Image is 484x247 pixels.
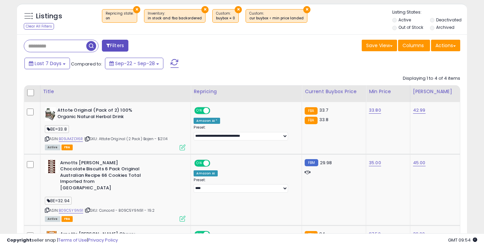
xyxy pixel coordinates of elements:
[402,42,424,49] span: Columns
[45,160,58,173] img: 41dxNdmiKSL._SL40_.jpg
[319,107,328,113] span: 33.7
[45,107,56,121] img: 41zHSiuqJxL._SL40_.jpg
[61,145,73,150] span: FBA
[106,11,133,21] span: Repricing state :
[84,136,168,141] span: | SKU: Attote Original (2 Pack) Bajen - $21.14
[201,6,209,13] button: ×
[369,159,381,166] a: 35.00
[43,88,188,95] div: Title
[57,107,140,121] b: Attote Original (Pack of 2) 100% Organic Natural Herbal Drink
[59,208,84,213] a: B09C5Y9N91
[249,11,304,21] span: Custom:
[148,11,202,21] span: Inventory :
[194,118,220,124] div: Amazon AI *
[115,60,155,67] span: Sep-22 - Sep-28
[85,208,155,213] span: | SKU: Concord - B09C5Y9N91 - 19.2
[216,16,235,21] div: buybox = 0
[194,88,299,95] div: Repricing
[249,16,304,21] div: cur buybox < min price landed
[45,125,69,133] span: BE=33.8
[195,160,204,166] span: ON
[71,61,102,67] span: Compared to:
[7,237,32,243] strong: Copyright
[88,237,118,243] a: Privacy Policy
[194,178,297,193] div: Preset:
[392,9,467,16] p: Listing States:
[59,136,83,142] a: B09JMZD16R
[413,88,457,95] div: [PERSON_NAME]
[195,108,204,114] span: ON
[431,40,460,51] button: Actions
[303,6,310,13] button: ×
[398,24,423,30] label: Out of Stock
[35,60,61,67] span: Last 7 Days
[102,40,128,52] button: Filters
[45,145,60,150] span: All listings currently available for purchase on Amazon
[61,216,73,222] span: FBA
[305,107,317,115] small: FBA
[36,12,62,21] h5: Listings
[60,160,143,193] b: Arnotts [PERSON_NAME] Chocolate Biscuits 6 Pack Original Australian Recipe 66 Cookies Total Impor...
[45,107,186,150] div: ASIN:
[448,237,477,243] span: 2025-10-6 09:54 GMT
[436,24,454,30] label: Archived
[436,17,462,23] label: Deactivated
[413,107,426,114] a: 42.99
[45,216,60,222] span: All listings currently available for purchase on Amazon
[209,108,220,114] span: OFF
[106,16,133,21] div: on
[45,197,72,205] span: BE=32.94
[369,88,407,95] div: Min Price
[105,58,163,69] button: Sep-22 - Sep-28
[362,40,397,51] button: Save View
[305,88,363,95] div: Current Buybox Price
[194,170,217,176] div: Amazon AI
[45,160,186,221] div: ASIN:
[413,159,426,166] a: 45.00
[148,16,202,21] div: in stock and fba backordered
[209,160,220,166] span: OFF
[235,6,242,13] button: ×
[7,237,118,244] div: seller snap | |
[58,237,87,243] a: Terms of Use
[133,6,140,13] button: ×
[194,125,297,140] div: Preset:
[216,11,235,21] span: Custom:
[369,107,381,114] a: 33.80
[398,17,411,23] label: Active
[319,116,329,123] span: 33.8
[398,40,430,51] button: Columns
[305,117,317,124] small: FBA
[24,58,70,69] button: Last 7 Days
[24,23,54,30] div: Clear All Filters
[305,159,318,166] small: FBM
[403,75,460,82] div: Displaying 1 to 4 of 4 items
[320,159,332,166] span: 29.98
